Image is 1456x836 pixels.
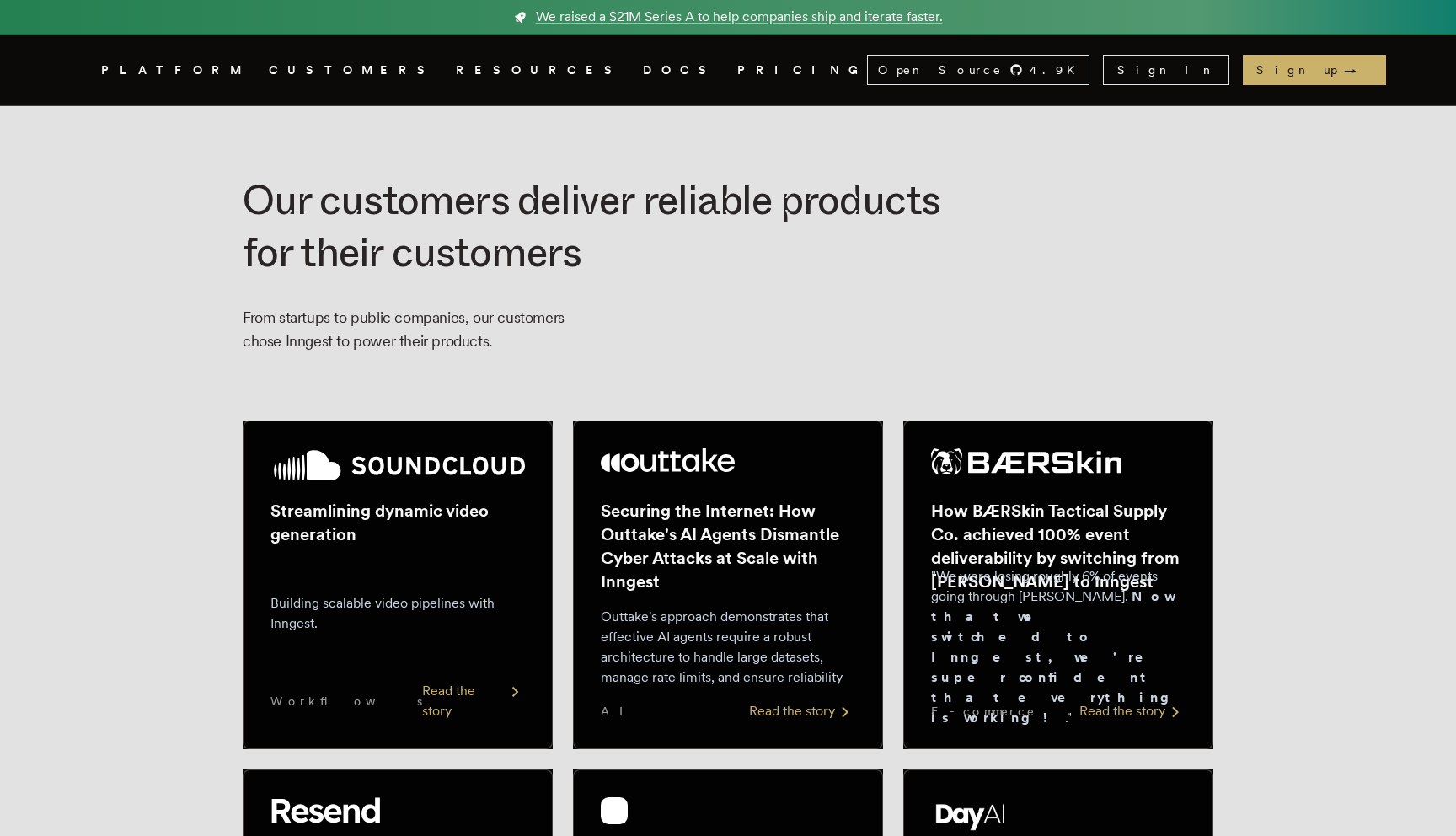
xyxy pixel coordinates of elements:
span: Open Source [878,62,1003,78]
strong: Now that we switched to Inngest, we're super confident that everything is working! [931,588,1182,726]
a: Sign up [1243,55,1386,85]
img: BÆRSkin Tactical Supply Co. [931,448,1121,475]
span: Workflows [270,693,422,710]
button: RESOURCES [456,60,623,81]
img: Day AI [931,797,1010,831]
a: Outtake logoSecuring the Internet: How Outtake's AI Agents Dismantle Cyber Attacks at Scale with ... [573,421,883,749]
img: SoundCloud [270,448,525,482]
span: We raised a $21M Series A to help companies ship and iterate faster. [536,7,943,27]
div: Read the story [749,701,855,721]
p: Building scalable video pipelines with Inngest. [270,593,525,634]
span: → [1344,62,1373,78]
img: cubic [601,797,628,824]
img: Resend [270,797,380,824]
h2: Securing the Internet: How Outtake's AI Agents Dismantle Cyber Attacks at Scale with Inngest [601,499,855,593]
p: "We were losing roughly 6% of events going through [PERSON_NAME]. ." [931,566,1186,728]
a: DOCS [643,60,717,81]
h1: Our customers [243,174,944,279]
h2: How BÆRSkin Tactical Supply Co. achieved 100% event deliverability by switching from [PERSON_NAME... [931,499,1186,593]
nav: Global [54,35,1402,105]
a: BÆRSkin Tactical Supply Co. logoHow BÆRSkin Tactical Supply Co. achieved 100% event deliverabilit... [903,421,1213,749]
span: AI [601,703,638,720]
a: PRICING [737,60,867,81]
p: From startups to public companies, our customers chose Inngest to power their products. [243,306,566,353]
span: 4.9 K [1030,62,1085,78]
a: SoundCloud logoStreamlining dynamic video generationBuilding scalable video pipelines with Innges... [243,421,553,749]
a: CUSTOMERS [269,60,436,81]
h2: Streamlining dynamic video generation [270,499,525,546]
div: Read the story [1079,701,1186,721]
p: Outtake's approach demonstrates that effective AI agents require a robust architecture to handle ... [601,607,855,688]
span: E-commerce [931,703,1036,720]
span: deliver reliable products for their customers [243,175,940,276]
img: Outtake [601,448,735,472]
a: Sign In [1103,55,1229,85]
div: Read the story [422,681,525,721]
button: PLATFORM [101,60,249,81]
